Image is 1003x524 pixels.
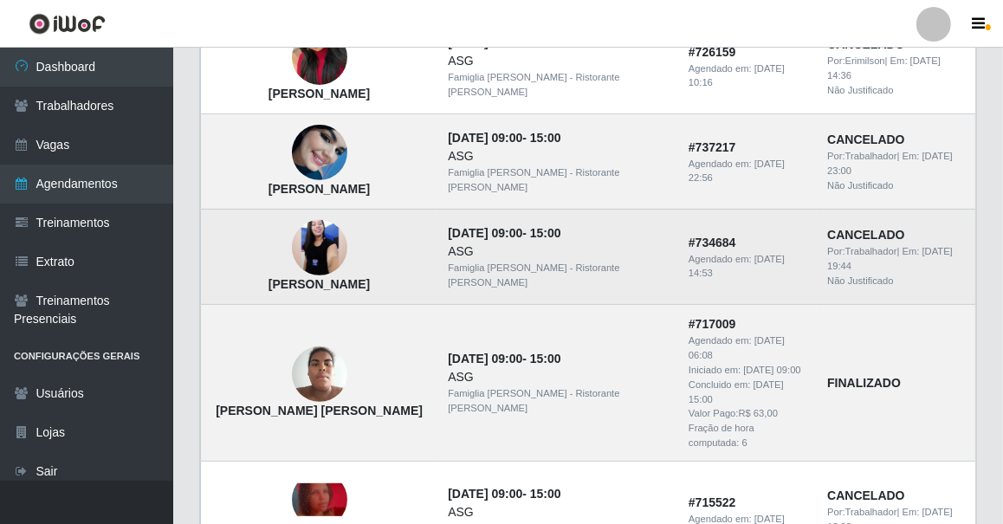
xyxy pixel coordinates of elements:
strong: # 734684 [689,236,736,249]
span: Por: Trabalhador [827,246,896,256]
time: [DATE] 09:00 [448,487,522,501]
div: Iniciado em: [689,363,806,378]
time: 15:00 [530,226,561,240]
img: CoreUI Logo [29,13,106,35]
strong: # 737217 [689,140,736,154]
div: ASG [448,368,668,386]
strong: [PERSON_NAME] [PERSON_NAME] [216,404,423,417]
div: Concluido em: [689,378,806,407]
div: Não Justificado [827,178,965,193]
time: 15:00 [530,352,561,366]
strong: - [448,352,560,366]
strong: - [448,487,560,501]
img: Beatriz Andrade dos Santos [292,483,347,517]
strong: [PERSON_NAME] [269,182,370,196]
time: [DATE] 14:36 [827,55,941,81]
span: Por: Trabalhador [827,151,896,161]
div: Não Justificado [827,274,965,288]
div: | Em: [827,54,965,83]
div: Agendado em: [689,157,806,186]
strong: [PERSON_NAME] [269,277,370,291]
div: Famiglia [PERSON_NAME] - Ristorante [PERSON_NAME] [448,70,668,100]
time: [DATE] 09:00 [448,352,522,366]
div: | Em: [827,244,965,274]
div: Agendado em: [689,333,806,363]
time: [DATE] 15:00 [689,379,784,404]
span: Por: Trabalhador [827,507,896,517]
div: Agendado em: [689,252,806,281]
div: Famiglia [PERSON_NAME] - Ristorante [PERSON_NAME] [448,261,668,290]
div: ASG [448,52,668,70]
div: Não Justificado [827,83,965,98]
div: Agendado em: [689,61,806,91]
strong: CANCELADO [827,133,904,146]
strong: FINALIZADO [827,376,901,390]
time: [DATE] 09:00 [448,226,522,240]
time: [DATE] 23:00 [827,151,953,176]
img: Karollayne Carvalho Lino [292,9,347,107]
div: Fração de hora computada: 6 [689,421,806,450]
div: | Em: [827,149,965,178]
time: [DATE] 09:00 [743,365,800,375]
strong: [PERSON_NAME] [269,87,370,100]
strong: # 726159 [689,45,736,59]
span: Por: Erimilson [827,55,885,66]
strong: # 717009 [689,317,736,331]
strong: - [448,131,560,145]
strong: # 715522 [689,495,736,509]
img: Rayza Gracyelly [292,104,347,203]
strong: - [448,226,560,240]
strong: CANCELADO [827,488,904,502]
div: Valor Pago: R$ 63,00 [689,406,806,421]
time: 15:00 [530,131,561,145]
img: Aiza Rafaely Silva de Brito [292,186,347,309]
div: Famiglia [PERSON_NAME] - Ristorante [PERSON_NAME] [448,165,668,195]
time: [DATE] 19:44 [827,246,953,271]
time: [DATE] 09:00 [448,131,522,145]
div: Famiglia [PERSON_NAME] - Ristorante [PERSON_NAME] [448,386,668,416]
div: ASG [448,147,668,165]
strong: CANCELADO [827,228,904,242]
img: Maria Elidiane Bento Sousa [292,337,347,411]
time: 15:00 [530,487,561,501]
div: ASG [448,243,668,261]
div: ASG [448,503,668,521]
